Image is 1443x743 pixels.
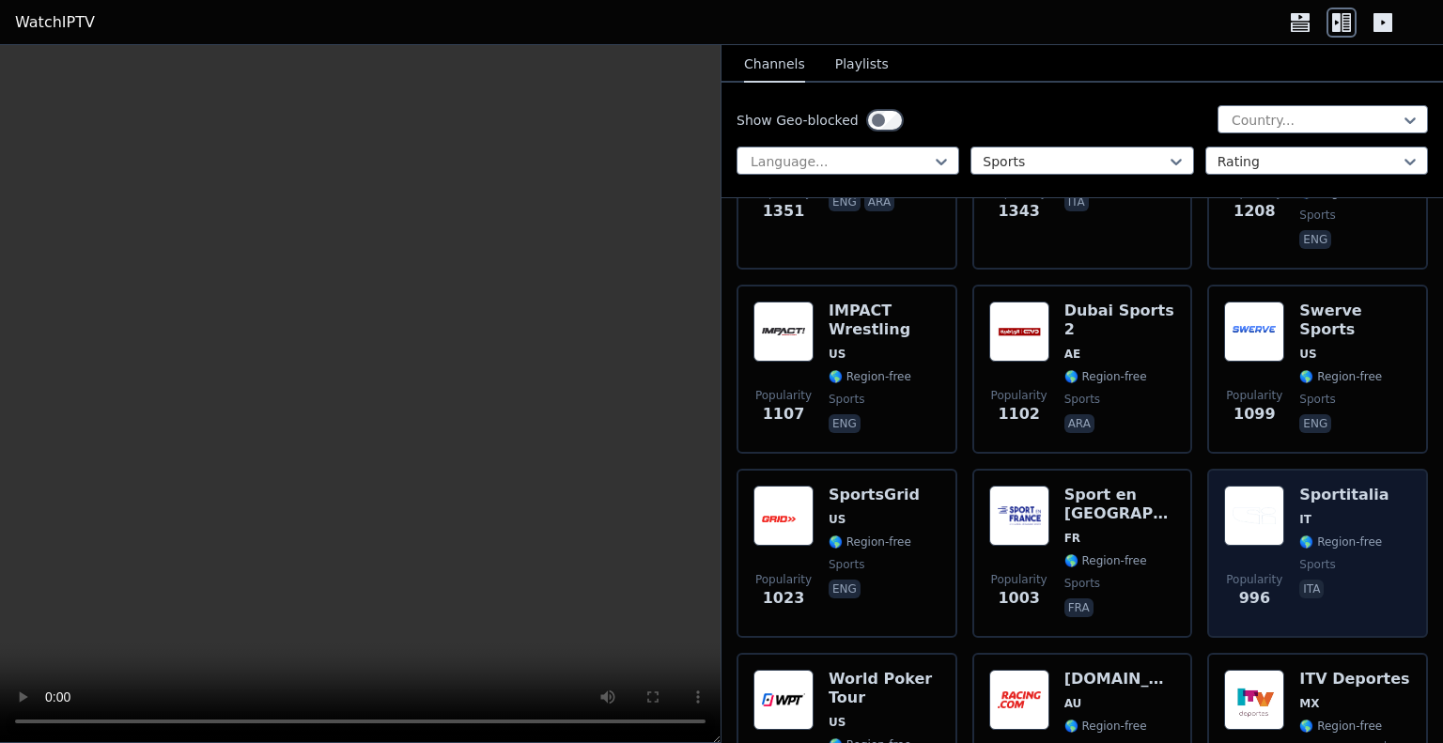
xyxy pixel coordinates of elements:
h6: [DOMAIN_NAME] [1064,670,1176,689]
button: Channels [744,47,805,83]
img: ITV Deportes [1224,670,1284,730]
p: ara [1064,414,1094,433]
span: FR [1064,531,1080,546]
img: Dubai Sports 2 [989,302,1049,362]
img: Swerve Sports [1224,302,1284,362]
span: US [829,347,846,362]
img: SportsGrid [753,486,814,546]
img: IMPACT Wrestling [753,302,814,362]
p: eng [829,580,861,598]
span: MX [1299,696,1319,711]
p: fra [1064,598,1094,617]
h6: ITV Deportes [1299,670,1411,689]
span: Popularity [755,572,812,587]
span: 🌎 Region-free [829,534,911,550]
span: 🌎 Region-free [1299,369,1382,384]
span: 🌎 Region-free [829,369,911,384]
span: sports [1064,576,1100,591]
p: eng [1299,414,1331,433]
p: ita [1299,580,1324,598]
span: 996 [1239,587,1270,610]
p: ara [864,193,894,211]
h6: Swerve Sports [1299,302,1411,339]
span: Popularity [991,572,1047,587]
h6: SportsGrid [829,486,920,504]
span: 1343 [998,200,1040,223]
img: World Poker Tour [753,670,814,730]
span: 1208 [1234,200,1276,223]
span: US [829,512,846,527]
span: sports [1299,208,1335,223]
img: Racing.com [989,670,1049,730]
span: 1351 [763,200,805,223]
span: sports [1299,557,1335,572]
span: 🌎 Region-free [1064,719,1147,734]
span: 1023 [763,587,805,610]
span: sports [829,557,864,572]
a: WatchIPTV [15,11,95,34]
p: ita [1064,193,1089,211]
span: 1003 [998,587,1040,610]
span: 🌎 Region-free [1299,719,1382,734]
span: Popularity [991,388,1047,403]
span: 1099 [1234,403,1276,426]
span: Popularity [1226,572,1282,587]
label: Show Geo-blocked [737,111,859,130]
span: 🌎 Region-free [1064,369,1147,384]
span: sports [1299,392,1335,407]
span: 1102 [998,403,1040,426]
span: US [1299,347,1316,362]
h6: Sport en [GEOGRAPHIC_DATA] [1064,486,1176,523]
h6: Sportitalia [1299,486,1389,504]
button: Playlists [835,47,889,83]
span: 🌎 Region-free [1299,534,1382,550]
span: 1107 [763,403,805,426]
span: AU [1064,696,1082,711]
span: sports [1064,392,1100,407]
img: Sport en France [989,486,1049,546]
span: Popularity [1226,388,1282,403]
p: eng [1299,230,1331,249]
h6: Dubai Sports 2 [1064,302,1176,339]
span: 🌎 Region-free [1064,553,1147,568]
h6: World Poker Tour [829,670,940,707]
h6: IMPACT Wrestling [829,302,940,339]
span: US [829,715,846,730]
img: Sportitalia [1224,486,1284,546]
span: AE [1064,347,1080,362]
span: sports [829,392,864,407]
p: eng [829,414,861,433]
span: IT [1299,512,1311,527]
span: Popularity [755,388,812,403]
p: eng [829,193,861,211]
